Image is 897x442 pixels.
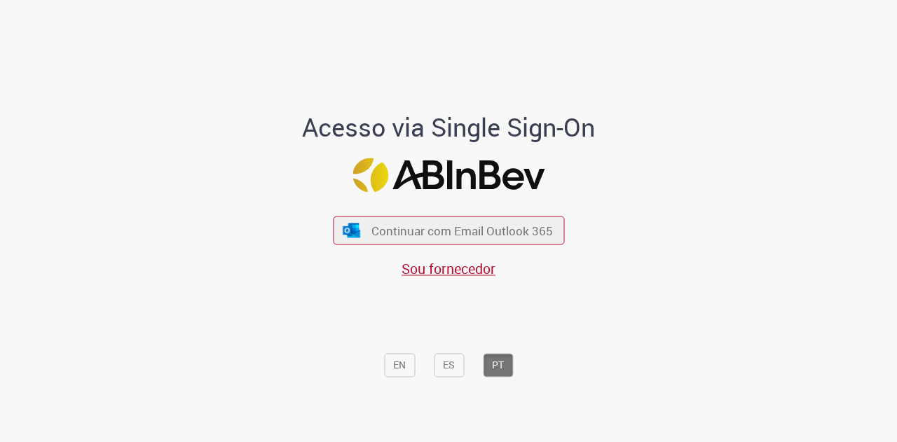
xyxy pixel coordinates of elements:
h1: Acesso via Single Sign-On [254,113,643,141]
button: ícone Azure/Microsoft 360 Continuar com Email Outlook 365 [333,216,564,244]
img: Logo ABInBev [352,158,545,193]
button: PT [483,353,513,377]
span: Continuar com Email Outlook 365 [371,223,553,239]
img: ícone Azure/Microsoft 360 [342,223,362,237]
button: EN [384,353,415,377]
a: Sou fornecedor [402,260,495,279]
button: ES [434,353,464,377]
